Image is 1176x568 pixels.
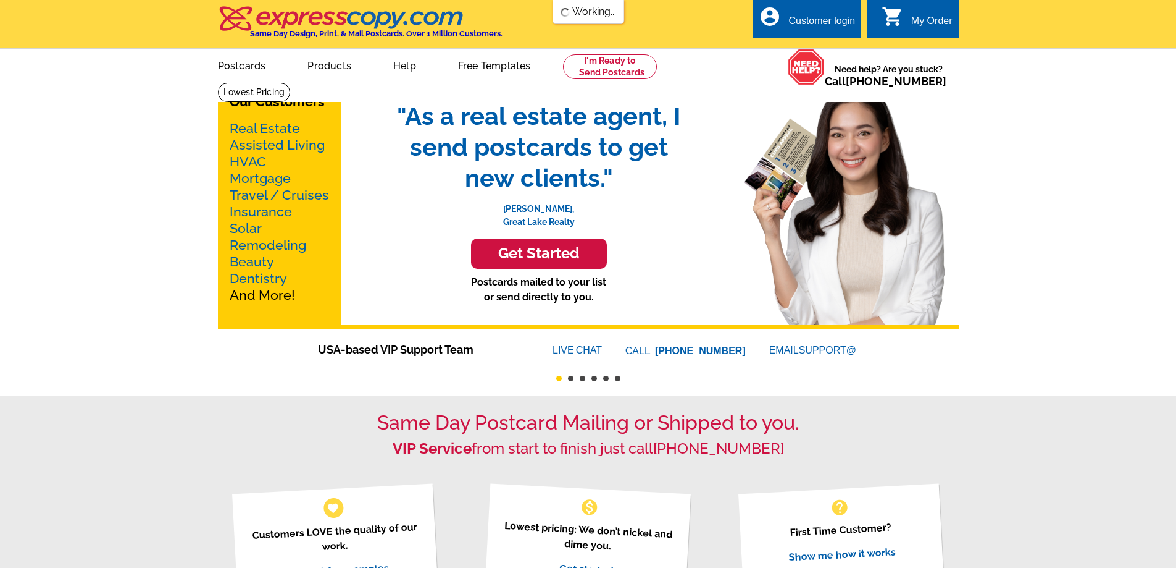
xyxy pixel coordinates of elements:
[882,6,904,28] i: shopping_cart
[591,376,597,381] button: 4 of 6
[788,49,825,85] img: help
[486,245,591,263] h3: Get Started
[218,440,959,458] h2: from start to finish just call
[230,120,330,303] p: And More!
[553,343,576,358] font: LIVE
[230,187,329,203] a: Travel / Cruises
[580,376,585,381] button: 3 of 6
[553,345,602,355] a: LIVECHAT
[653,439,784,457] a: [PHONE_NUMBER]
[825,75,946,88] span: Call
[438,50,551,79] a: Free Templates
[373,50,436,79] a: Help
[603,376,609,381] button: 5 of 6
[556,376,562,381] button: 1 of 6
[327,501,340,514] span: favorite
[288,50,371,79] a: Products
[230,221,262,236] a: Solar
[911,15,953,33] div: My Order
[230,237,306,253] a: Remodeling
[230,204,292,219] a: Insurance
[198,50,286,79] a: Postcards
[830,498,849,517] span: help
[385,101,693,193] span: "As a real estate agent, I send postcards to get new clients."
[846,75,946,88] a: [PHONE_NUMBER]
[230,154,266,169] a: HVAC
[615,376,620,381] button: 6 of 6
[385,193,693,229] p: [PERSON_NAME], Great Lake Realty
[769,345,858,355] a: EMAILSUPPORT@
[799,343,858,358] font: SUPPORT@
[788,546,896,563] a: Show me how it works
[625,344,652,358] font: CALL
[560,7,570,17] img: loading...
[230,271,287,286] a: Dentistry
[882,14,953,29] a: shopping_cart My Order
[825,63,953,88] span: Need help? Are you stuck?
[230,171,291,186] a: Mortgage
[318,341,515,358] span: USA-based VIP Support Team
[218,411,959,434] h1: Same Day Postcard Mailing or Shipped to you.
[230,121,300,136] a: Real Estate
[218,15,503,38] a: Same Day Design, Print, & Mail Postcards. Over 1 Million Customers.
[580,498,599,517] span: monetization_on
[385,275,693,305] p: Postcards mailed to your list or send directly to you.
[250,29,503,38] h4: Same Day Design, Print, & Mail Postcards. Over 1 Million Customers.
[759,6,781,28] i: account_circle
[248,519,422,558] p: Customers LOVE the quality of our work.
[393,439,472,457] strong: VIP Service
[501,518,675,557] p: Lowest pricing: We don’t nickel and dime you.
[230,254,274,269] a: Beauty
[385,239,693,269] a: Get Started
[568,376,573,381] button: 2 of 6
[759,14,855,29] a: account_circle Customer login
[230,137,325,153] a: Assisted Living
[655,345,746,356] a: [PHONE_NUMBER]
[788,15,855,33] div: Customer login
[754,518,928,542] p: First Time Customer?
